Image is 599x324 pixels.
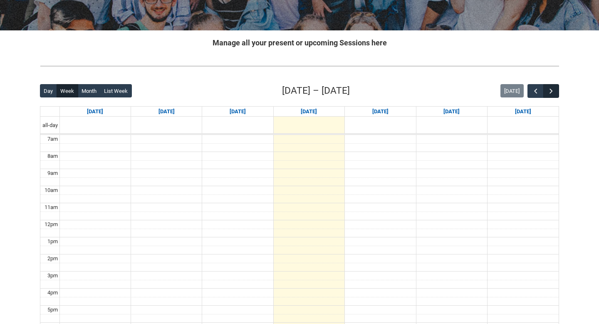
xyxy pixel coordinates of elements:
[513,107,533,117] a: Go to September 13, 2025
[40,84,57,97] button: Day
[40,62,559,70] img: REDU_GREY_LINE
[46,289,59,297] div: 4pm
[43,220,59,229] div: 12pm
[41,121,59,130] span: all-day
[543,84,559,98] button: Next Week
[46,152,59,160] div: 8am
[371,107,390,117] a: Go to September 11, 2025
[299,107,319,117] a: Go to September 10, 2025
[43,186,59,194] div: 10am
[46,135,59,143] div: 7am
[46,254,59,263] div: 2pm
[40,37,559,48] h2: Manage all your present or upcoming Sessions here
[78,84,101,97] button: Month
[46,306,59,314] div: 5pm
[46,237,59,246] div: 1pm
[100,84,132,97] button: List Week
[442,107,461,117] a: Go to September 12, 2025
[228,107,248,117] a: Go to September 9, 2025
[500,84,524,97] button: [DATE]
[46,272,59,280] div: 3pm
[57,84,78,97] button: Week
[85,107,105,117] a: Go to September 7, 2025
[282,84,350,98] h2: [DATE] – [DATE]
[527,84,543,98] button: Previous Week
[43,203,59,212] div: 11am
[46,169,59,177] div: 9am
[157,107,176,117] a: Go to September 8, 2025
